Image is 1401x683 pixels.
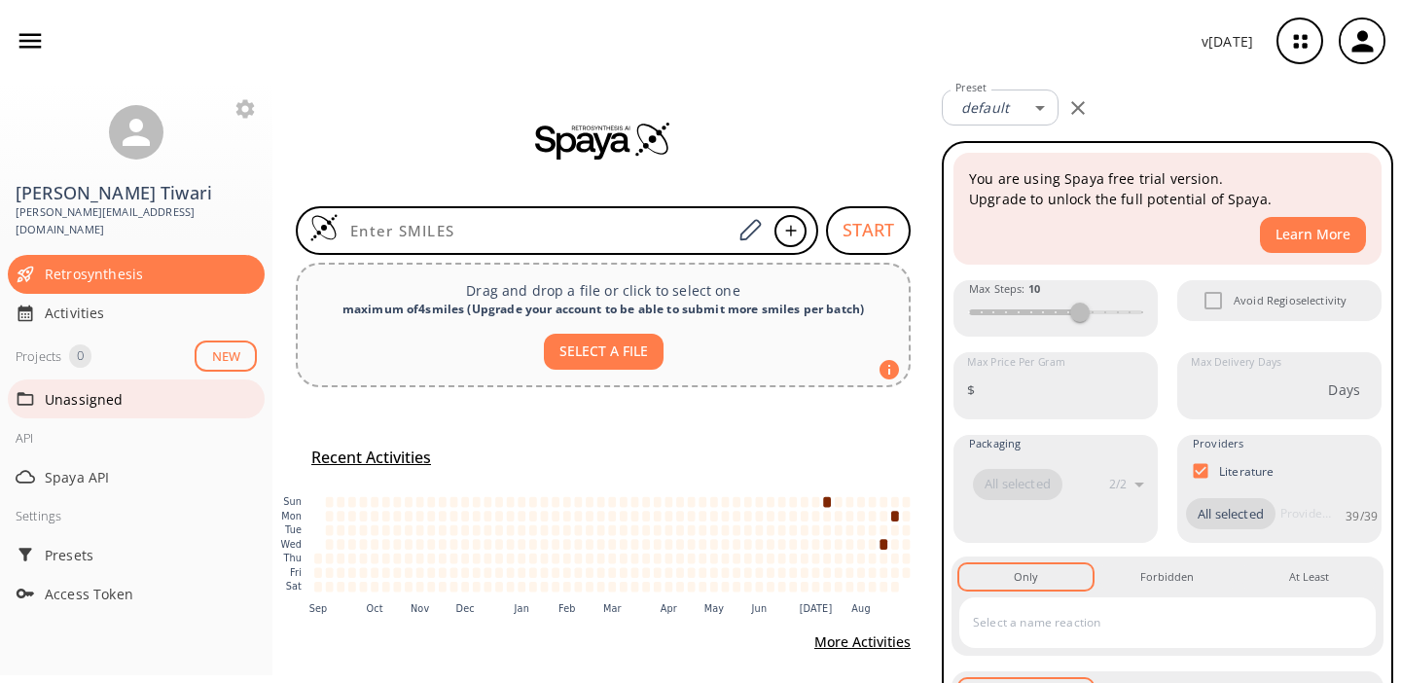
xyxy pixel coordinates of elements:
[45,545,257,565] span: Presets
[16,203,257,239] span: [PERSON_NAME][EMAIL_ADDRESS][DOMAIN_NAME]
[1028,281,1040,296] strong: 10
[8,535,265,574] div: Presets
[309,603,873,614] g: x-axis tick label
[313,280,893,301] p: Drag and drop a file or click to select one
[853,603,872,614] text: Aug
[283,496,302,507] text: Sun
[286,582,302,593] text: Sat
[16,344,61,368] div: Projects
[311,448,431,468] h5: Recent Activities
[662,603,678,614] text: Apr
[959,564,1093,590] button: Only
[45,467,257,487] span: Spaya API
[807,625,918,661] button: More Activities
[967,355,1065,370] label: Max Price Per Gram
[968,607,1338,638] input: Select a name reaction
[309,603,328,614] text: Sep
[314,497,912,593] g: cell
[69,346,91,366] span: 0
[826,206,911,255] button: START
[604,603,623,614] text: Mar
[281,496,303,592] g: y-axis tick label
[8,294,265,333] div: Activities
[514,603,529,614] text: Jan
[8,379,265,418] div: Unassigned
[1014,568,1038,586] div: Only
[281,539,303,550] text: Wed
[969,168,1366,209] p: You are using Spaya free trial version. Upgrade to unlock the full potential of Spaya.
[304,442,439,474] button: Recent Activities
[1289,568,1329,586] div: At Least
[1346,508,1378,524] p: 39 / 39
[1219,463,1275,480] p: Literature
[284,524,302,535] text: Tue
[282,553,302,563] text: Thu
[955,81,987,95] label: Preset
[1191,355,1281,370] label: Max Delivery Days
[535,121,671,160] img: Spaya logo
[559,603,577,614] text: Feb
[281,511,302,521] text: Mon
[1202,31,1253,52] p: v [DATE]
[1275,498,1336,529] input: Provider name
[967,379,975,400] p: $
[339,221,732,240] input: Enter SMILES
[8,574,265,613] div: Access Token
[1193,435,1243,452] span: Providers
[1140,568,1194,586] div: Forbidden
[1186,505,1275,524] span: All selected
[45,389,257,410] span: Unassigned
[411,603,429,614] text: Nov
[456,603,475,614] text: Dec
[195,341,257,373] button: NEW
[1328,379,1360,400] p: Days
[1242,564,1376,590] button: At Least
[1260,217,1366,253] button: Learn More
[969,435,1021,452] span: Packaging
[8,457,265,496] div: Spaya API
[544,334,664,370] button: SELECT A FILE
[969,280,1040,298] span: Max Steps :
[313,301,893,318] div: maximum of 4 smiles ( Upgrade your account to be able to submit more smiles per batch )
[367,603,383,614] text: Oct
[309,213,339,242] img: Logo Spaya
[45,303,257,323] span: Activities
[45,264,257,284] span: Retrosynthesis
[45,584,257,604] span: Access Token
[752,603,769,614] text: Jun
[705,603,726,614] text: May
[1109,476,1127,492] p: 2 / 2
[801,603,834,614] text: [DATE]
[1234,292,1347,309] span: Avoid Regioselectivity
[290,567,302,578] text: Fri
[8,255,265,294] div: Retrosynthesis
[1100,564,1234,590] button: Forbidden
[961,98,1009,117] em: default
[16,183,257,203] h3: [PERSON_NAME] Tiwari
[973,475,1062,494] span: All selected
